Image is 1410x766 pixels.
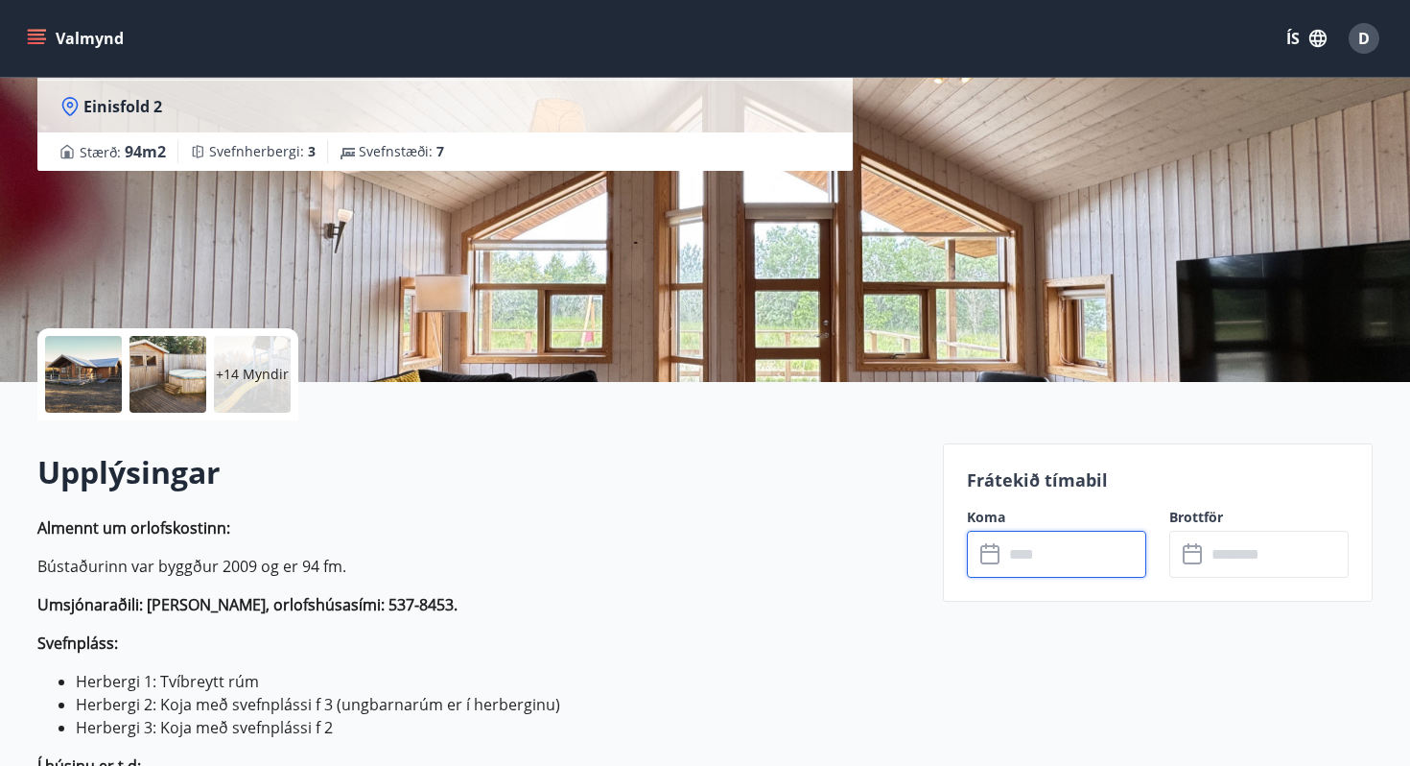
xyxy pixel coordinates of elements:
strong: Umsjónaraðili: [PERSON_NAME], orlofshúsasími: 537-8453. [37,594,458,615]
button: menu [23,21,131,56]
button: ÍS [1276,21,1337,56]
span: 3 [308,142,316,160]
span: D [1358,28,1370,49]
span: Stærð : [80,140,166,163]
label: Brottför [1169,508,1349,527]
strong: Svefnpláss: [37,633,118,654]
li: Herbergi 3: Koja með svefnplássi f 2 [76,716,920,739]
button: D [1341,15,1387,61]
span: Einisfold 2 [83,96,162,117]
label: Koma [967,508,1146,527]
h2: Upplýsingar [37,451,920,493]
span: Svefnstæði : [359,142,444,161]
span: 94 m2 [125,141,166,162]
li: Herbergi 2: Koja með svefnplássi f 3 (ungbarnarúm er í herberginu) [76,693,920,716]
li: Herbergi 1: Tvíbreytt rúm [76,670,920,693]
p: Frátekið tímabil [967,467,1349,492]
span: Svefnherbergi : [209,142,316,161]
p: +14 Myndir [216,365,289,384]
span: 7 [436,142,444,160]
p: Bústaðurinn var byggður 2009 og er 94 fm. [37,555,920,578]
strong: Almennt um orlofskostinn: [37,517,230,539]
